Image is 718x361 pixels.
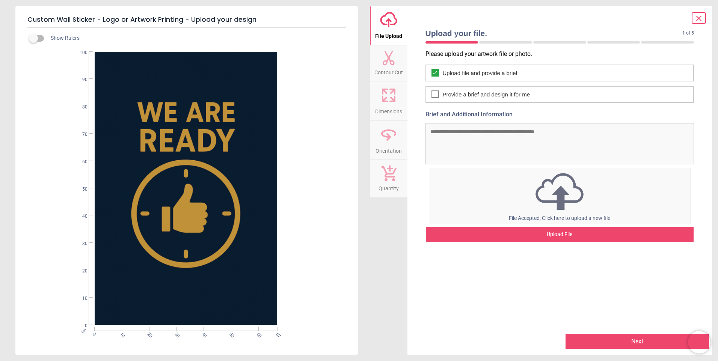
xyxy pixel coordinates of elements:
[370,45,407,81] button: Contour Cut
[73,186,87,193] span: 50
[80,327,87,334] span: cm
[274,331,279,336] span: 67
[374,65,403,77] span: Contour Cut
[33,34,358,43] div: Show Rulers
[370,6,407,45] button: File Upload
[425,28,683,39] span: Upload your file.
[255,331,260,336] span: 60
[566,334,709,349] button: Next
[146,331,151,336] span: 20
[73,323,87,329] span: 0
[443,69,517,77] span: Upload file and provide a brief
[425,110,694,119] label: Brief and Additional Information
[376,144,402,155] span: Orientation
[200,331,205,336] span: 40
[73,50,87,56] span: 100
[73,268,87,274] span: 20
[375,104,402,116] span: Dimensions
[91,331,96,336] span: 0
[228,331,232,336] span: 50
[73,77,87,83] span: 90
[425,50,700,58] p: Please upload your artwork file or photo.
[370,121,407,160] button: Orientation
[27,12,346,28] h5: Custom Wall Sticker - Logo or Artwork Printing - Upload your design
[443,90,530,98] span: Provide a brief and design it for me
[379,181,399,193] span: Quantity
[509,215,610,221] span: File Accepted, Click here to upload a new file
[73,104,87,110] span: 80
[375,29,402,40] span: File Upload
[682,30,694,36] span: 1 of 5
[73,131,87,138] span: 70
[370,81,407,120] button: Dimensions
[118,331,123,336] span: 10
[73,159,87,165] span: 60
[688,331,710,353] iframe: Brevo live chat
[429,171,691,212] img: upload icon
[173,331,178,336] span: 30
[426,227,694,242] div: Upload File
[73,213,87,220] span: 40
[73,241,87,247] span: 30
[370,160,407,197] button: Quantity
[73,295,87,302] span: 10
